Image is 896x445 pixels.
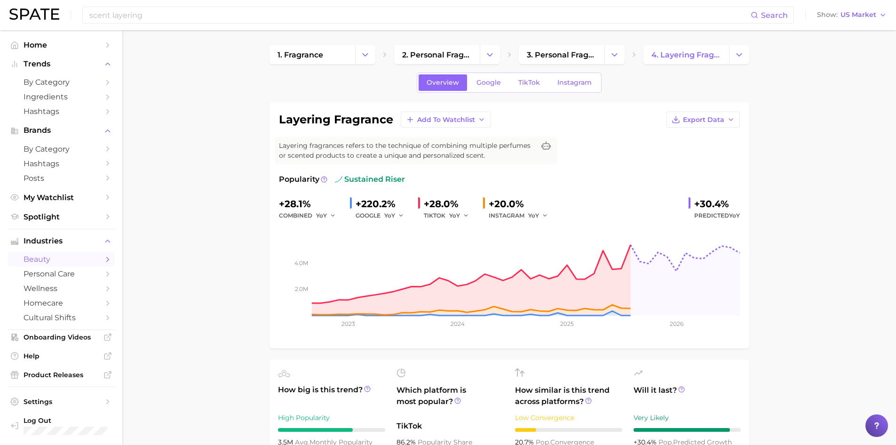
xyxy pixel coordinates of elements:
[515,428,622,432] div: 2 / 10
[8,296,115,310] a: homecare
[8,395,115,409] a: Settings
[528,211,539,219] span: YoY
[24,60,99,68] span: Trends
[427,79,459,87] span: Overview
[8,281,115,296] a: wellness
[279,174,319,185] span: Popularity
[8,123,115,138] button: Brands
[356,196,411,211] div: +220.2%
[8,57,115,71] button: Trends
[279,196,342,211] div: +28.1%
[729,212,740,219] span: YoY
[8,142,115,156] a: by Category
[9,8,59,20] img: SPATE
[419,74,467,91] a: Overview
[335,174,405,185] span: sustained riser
[694,196,740,211] div: +30.4%
[8,349,115,363] a: Help
[24,78,99,87] span: by Category
[401,112,491,128] button: Add to Watchlist
[8,252,115,267] a: beauty
[278,428,385,432] div: 7 / 10
[279,114,393,125] h1: layering fragrance
[335,176,342,183] img: sustained riser
[480,45,500,64] button: Change Category
[519,45,604,64] a: 3. personal fragrance routines
[24,416,123,425] span: Log Out
[24,107,99,116] span: Hashtags
[449,211,460,219] span: YoY
[24,126,99,135] span: Brands
[651,50,721,59] span: 4. layering fragrance
[557,79,592,87] span: Instagram
[8,234,115,248] button: Industries
[604,45,625,64] button: Change Category
[518,79,540,87] span: TikTok
[8,75,115,89] a: by Category
[560,320,574,327] tspan: 2025
[355,45,375,64] button: Change Category
[8,89,115,104] a: Ingredients
[402,50,472,59] span: 2. personal fragrance
[279,141,535,161] span: Layering fragrances refers to the technique of combining multiple perfumes or scented products to...
[634,428,741,432] div: 9 / 10
[8,310,115,325] a: cultural shifts
[549,74,600,91] a: Instagram
[694,210,740,221] span: Predicted
[270,45,355,64] a: 1. fragrance
[669,320,683,327] tspan: 2026
[356,210,411,221] div: GOOGLE
[8,267,115,281] a: personal care
[8,38,115,52] a: Home
[8,156,115,171] a: Hashtags
[515,412,622,423] div: Low Convergence
[24,255,99,264] span: beauty
[729,45,749,64] button: Change Category
[527,50,596,59] span: 3. personal fragrance routines
[24,237,99,245] span: Industries
[394,45,480,64] a: 2. personal fragrance
[476,79,501,87] span: Google
[515,385,622,407] span: How similar is this trend across platforms?
[761,11,788,20] span: Search
[396,421,504,432] span: TikTok
[24,299,99,307] span: homecare
[643,45,729,64] a: 4. layering fragrance
[24,174,99,183] span: Posts
[8,210,115,224] a: Spotlight
[666,112,740,128] button: Export Data
[683,116,724,124] span: Export Data
[634,412,741,423] div: Very Likely
[278,412,385,423] div: High Popularity
[510,74,548,91] a: TikTok
[634,385,741,407] span: Will it last?
[815,9,889,21] button: ShowUS Market
[528,210,548,221] button: YoY
[24,352,99,360] span: Help
[24,212,99,221] span: Spotlight
[24,371,99,379] span: Product Releases
[449,210,469,221] button: YoY
[24,92,99,101] span: Ingredients
[417,116,475,124] span: Add to Watchlist
[24,159,99,168] span: Hashtags
[278,384,385,407] span: How big is this trend?
[450,320,464,327] tspan: 2024
[817,12,838,17] span: Show
[384,210,404,221] button: YoY
[489,210,555,221] div: INSTAGRAM
[24,269,99,278] span: personal care
[396,385,504,416] span: Which platform is most popular?
[8,413,115,438] a: Log out. Currently logged in with e-mail christine.kappner@mane.com.
[24,284,99,293] span: wellness
[24,40,99,49] span: Home
[384,211,395,219] span: YoY
[24,193,99,202] span: My Watchlist
[8,190,115,205] a: My Watchlist
[8,330,115,344] a: Onboarding Videos
[24,145,99,154] span: by Category
[424,210,476,221] div: TIKTOK
[88,7,751,23] input: Search here for a brand, industry, or ingredient
[8,368,115,382] a: Product Releases
[24,313,99,322] span: cultural shifts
